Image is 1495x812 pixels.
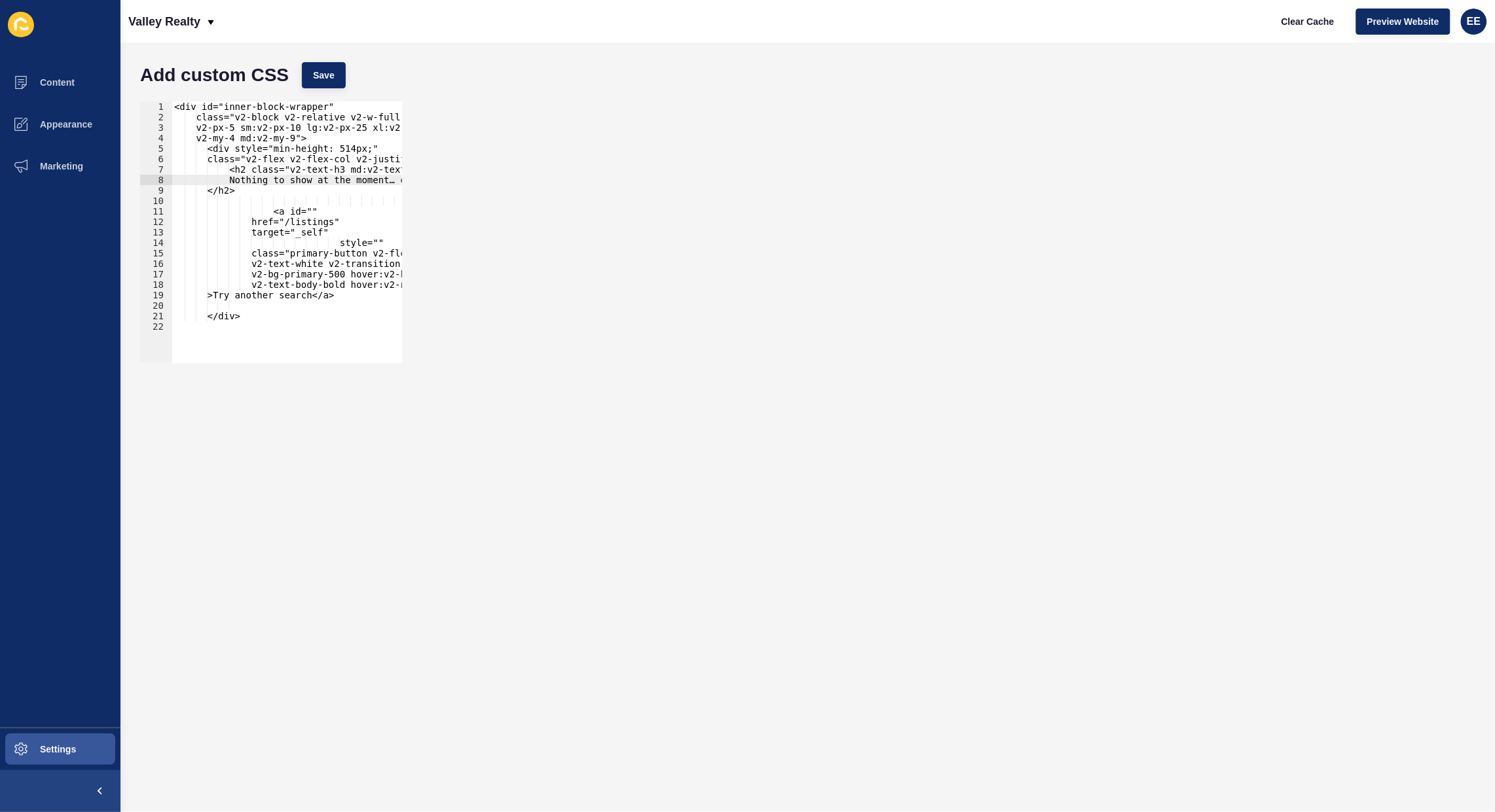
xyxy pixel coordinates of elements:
[140,290,172,300] div: 19
[140,217,172,227] div: 12
[1367,15,1439,28] span: Preview Website
[140,269,172,279] div: 17
[140,143,172,154] div: 5
[1282,15,1335,28] span: Clear Cache
[140,258,172,269] div: 16
[140,300,172,311] div: 20
[140,248,172,258] div: 15
[140,154,172,164] div: 6
[140,206,172,217] div: 11
[128,5,200,38] p: Valley Realty
[140,112,172,122] div: 2
[140,321,172,332] div: 22
[140,196,172,206] div: 10
[140,238,172,248] div: 14
[140,279,172,290] div: 18
[140,175,172,185] div: 8
[140,101,172,112] div: 1
[140,185,172,196] div: 9
[140,69,289,82] h1: Add custom CSS
[1356,9,1450,35] button: Preview Website
[1467,15,1481,28] span: EE
[302,62,346,88] button: Save
[140,133,172,143] div: 4
[313,69,335,82] span: Save
[140,164,172,175] div: 7
[1270,9,1346,35] button: Clear Cache
[140,122,172,133] div: 3
[140,311,172,321] div: 21
[140,227,172,238] div: 13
